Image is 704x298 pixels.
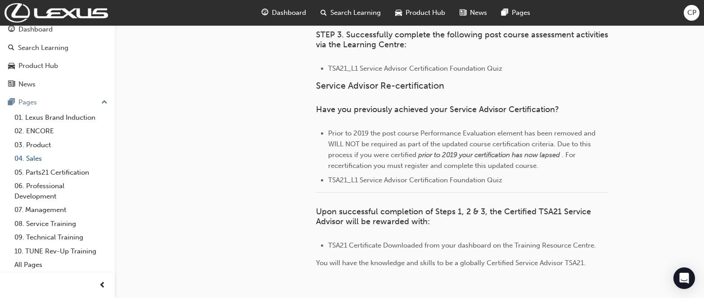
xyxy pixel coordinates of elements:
[418,151,560,159] span: prior to 2019 your certification has now lapsed
[8,99,15,107] span: pages-icon
[316,207,593,226] span: Upon successful completion of Steps 1, 2 & 3, the Certified TSA21 Service Advisor will be rewarde...
[320,7,327,18] span: search-icon
[18,61,58,71] div: Product Hub
[254,4,313,22] a: guage-iconDashboard
[99,280,106,291] span: prev-icon
[4,21,111,38] a: Dashboard
[452,4,494,22] a: news-iconNews
[8,26,15,34] span: guage-icon
[272,8,306,18] span: Dashboard
[4,40,111,56] a: Search Learning
[11,138,111,152] a: 03. Product
[673,267,695,289] div: Open Intercom Messenger
[328,64,502,72] span: TSA21_L1 Service Advisor Certification Foundation Quiz
[18,79,36,90] div: News
[313,4,388,22] a: search-iconSearch Learning
[330,8,381,18] span: Search Learning
[316,104,559,114] span: Have you previously achieved your Service Advisor Certification?
[101,97,108,108] span: up-icon
[494,4,537,22] a: pages-iconPages
[460,7,466,18] span: news-icon
[11,258,111,272] a: All Pages
[328,129,597,159] span: Prior to 2019 the post course Performance Evaluation element has been removed and WILL NOT be req...
[4,94,111,111] button: Pages
[11,179,111,203] a: 06. Professional Development
[262,7,268,18] span: guage-icon
[687,8,696,18] span: CP
[316,259,586,267] span: You will have the knowledge and skills to be a globally Certified Service Advisor TSA21.
[11,152,111,166] a: 04. Sales
[8,44,14,52] span: search-icon
[18,97,37,108] div: Pages
[395,7,402,18] span: car-icon
[11,166,111,180] a: 05. Parts21 Certification
[684,5,699,21] button: CP
[316,81,444,91] span: Service Advisor Re-certification
[501,7,508,18] span: pages-icon
[11,203,111,217] a: 07. Management
[8,81,15,89] span: news-icon
[11,244,111,258] a: 10. TUNE Rev-Up Training
[328,241,596,249] span: TSA21 Certificate Downloaded from your dashboard on the Training Resource Centre.
[4,76,111,93] a: News
[11,230,111,244] a: 09. Technical Training
[4,58,111,74] a: Product Hub
[4,19,111,94] button: DashboardSearch LearningProduct HubNews
[5,3,108,23] img: Trak
[406,8,445,18] span: Product Hub
[11,217,111,231] a: 08. Service Training
[18,43,68,53] div: Search Learning
[512,8,530,18] span: Pages
[316,30,610,50] span: STEP 3. Successfully complete the following post course assessment activities via the Learning Ce...
[18,24,53,35] div: Dashboard
[8,62,15,70] span: car-icon
[388,4,452,22] a: car-iconProduct Hub
[11,111,111,125] a: 01. Lexus Brand Induction
[11,124,111,138] a: 02. ENCORE
[470,8,487,18] span: News
[328,176,502,184] span: TSA21_L1 Service Advisor Certification Foundation Quiz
